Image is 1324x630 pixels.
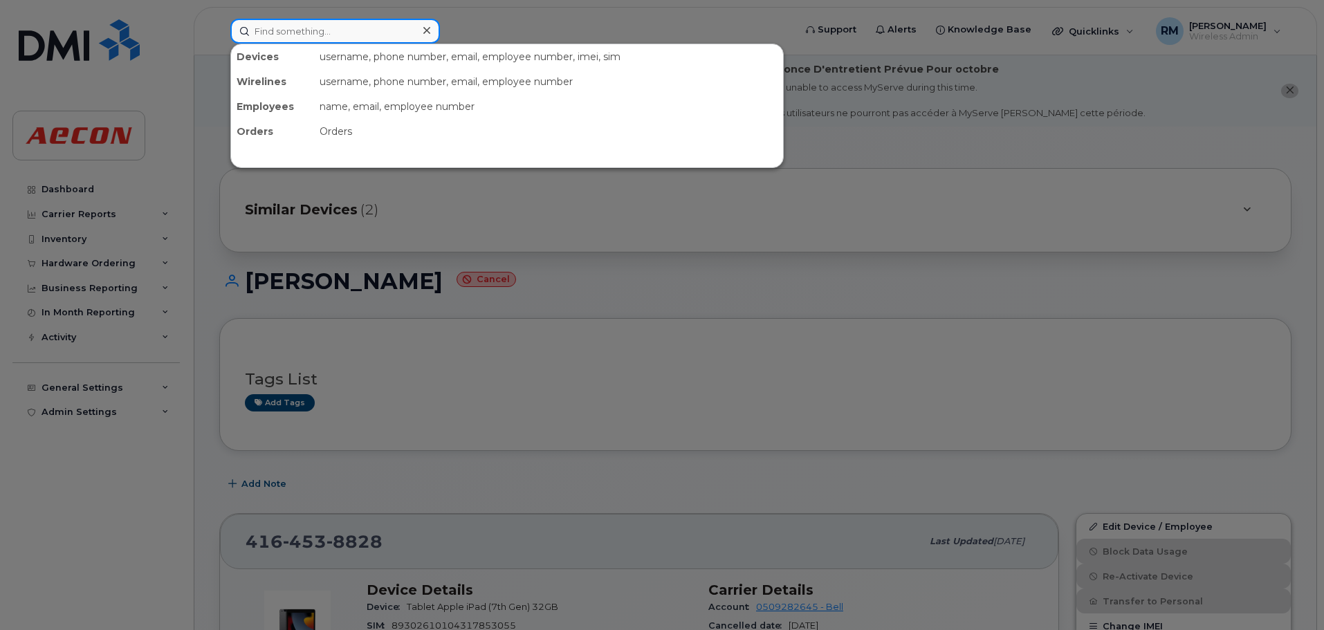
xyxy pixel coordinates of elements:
div: Orders [231,119,314,144]
div: Wirelines [231,69,314,94]
div: Devices [231,44,314,69]
div: Employees [231,94,314,119]
div: username, phone number, email, employee number, imei, sim [314,44,783,69]
div: username, phone number, email, employee number [314,69,783,94]
div: Orders [314,119,783,144]
div: name, email, employee number [314,94,783,119]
